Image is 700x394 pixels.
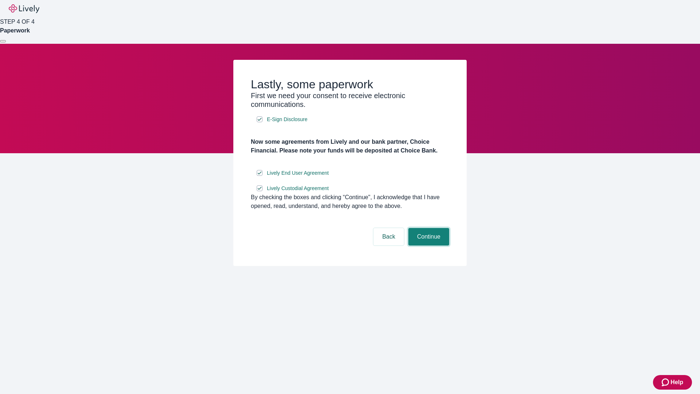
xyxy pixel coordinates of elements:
h3: First we need your consent to receive electronic communications. [251,91,449,109]
span: Help [670,378,683,387]
span: E-Sign Disclosure [267,116,307,123]
button: Back [373,228,404,246]
h4: Now some agreements from Lively and our bank partner, Choice Financial. Please note your funds wi... [251,138,449,155]
a: e-sign disclosure document [265,115,309,124]
svg: Zendesk support icon [662,378,670,387]
a: e-sign disclosure document [265,169,330,178]
img: Lively [9,4,39,13]
button: Zendesk support iconHelp [653,375,692,390]
span: Lively End User Agreement [267,169,329,177]
h2: Lastly, some paperwork [251,77,449,91]
a: e-sign disclosure document [265,184,330,193]
div: By checking the boxes and clicking “Continue", I acknowledge that I have opened, read, understand... [251,193,449,210]
button: Continue [408,228,449,246]
span: Lively Custodial Agreement [267,185,329,192]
